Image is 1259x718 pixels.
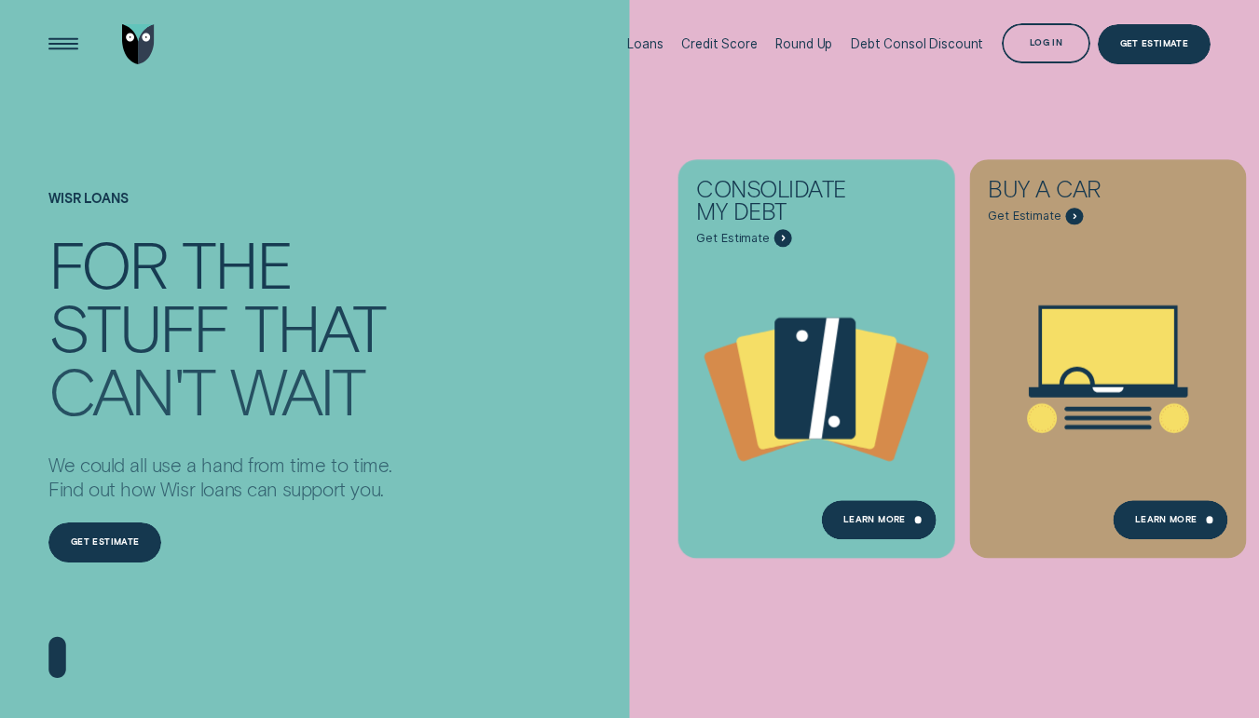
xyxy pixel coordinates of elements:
[696,178,873,229] div: Consolidate my debt
[48,522,161,562] a: Get estimate
[678,160,955,548] a: Consolidate my debt - Learn more
[48,295,228,357] div: stuff
[821,500,937,540] a: Learn more
[244,295,385,357] div: that
[44,24,84,64] button: Open Menu
[969,160,1246,548] a: Buy a car - Learn more
[681,36,757,51] div: Credit Score
[48,191,392,231] h1: Wisr loans
[988,209,1061,224] span: Get Estimate
[1002,23,1090,63] button: Log in
[48,454,392,502] p: We could all use a hand from time to time. Find out how Wisr loans can support you.
[230,359,364,421] div: wait
[775,36,832,51] div: Round Up
[696,231,769,246] span: Get Estimate
[48,232,166,293] div: For
[48,231,392,416] h4: For the stuff that can't wait
[122,24,156,64] img: Wisr
[182,232,291,293] div: the
[48,359,214,421] div: can't
[988,178,1165,207] div: Buy a car
[627,36,663,51] div: Loans
[851,36,983,51] div: Debt Consol Discount
[1098,24,1211,64] a: Get Estimate
[1113,500,1228,540] a: Learn More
